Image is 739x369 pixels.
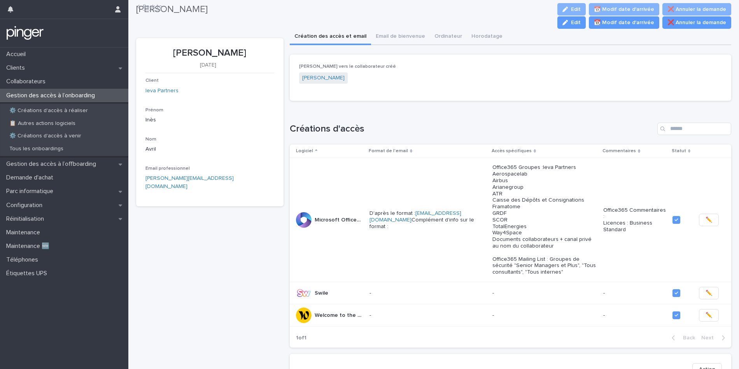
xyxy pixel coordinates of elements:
[603,290,666,297] p: -
[369,211,461,223] a: [EMAIL_ADDRESS][DOMAIN_NAME]
[467,29,507,45] button: Horodatage
[3,146,70,152] p: Tous les onboardings
[492,147,532,155] p: Accès spécifiques
[3,133,88,139] p: ⚙️ Créations d'accès à venir
[602,147,636,155] p: Commentaires
[315,288,330,297] p: Swile
[3,188,60,195] p: Parc informatique
[3,64,31,72] p: Clients
[3,242,56,250] p: Maintenance 🆕
[667,19,726,26] span: ❌ Annuler la demande
[3,256,44,264] p: Téléphones
[371,29,430,45] button: Email de bienvenue
[369,290,486,297] p: -
[290,304,732,326] tr: Welcome to the JungleWelcome to the Jungle ---✏️
[665,334,698,341] button: Back
[315,311,365,319] p: Welcome to the Jungle
[145,166,190,171] span: Email professionnel
[299,64,396,69] span: [PERSON_NAME] vers le collaborateur créé
[3,174,60,181] p: Demande d'achat
[3,202,49,209] p: Configuration
[3,92,101,99] p: Gestion des accès à l’onboarding
[290,282,732,304] tr: SwileSwile ---✏️
[492,164,597,276] p: Office365 Groupes :Ieva Partners Aerospacelab Airbus Arianegroup ATR Caisse des Dépôts et Consign...
[145,116,274,124] p: Inès
[657,123,731,135] input: Search
[571,20,581,25] span: Edit
[662,16,731,29] button: ❌ Annuler la demande
[315,215,365,223] p: Microsoft Office365
[145,176,234,189] a: [PERSON_NAME][EMAIL_ADDRESS][DOMAIN_NAME]
[145,78,159,83] span: Client
[145,87,179,95] a: Ieva Partners
[3,51,32,58] p: Accueil
[3,160,102,168] p: Gestion des accès à l’offboarding
[3,229,46,236] p: Maintenance
[3,270,53,277] p: Étiquettes UPS
[701,335,718,341] span: Next
[290,158,732,282] tr: Microsoft Office365Microsoft Office365 D'après le format :[EMAIL_ADDRESS][DOMAIN_NAME]Complément ...
[699,214,719,226] button: ✏️
[492,312,597,319] p: -
[290,29,371,45] button: Création des accès et email
[369,312,486,319] p: -
[706,311,712,319] span: ✏️
[6,25,44,41] img: mTgBEunGTSyRkCgitkcU
[296,147,313,155] p: Logiciel
[3,107,94,114] p: ⚙️ Créations d'accès à réaliser
[145,47,274,59] p: [PERSON_NAME]
[699,287,719,299] button: ✏️
[145,108,163,112] span: Prénom
[698,334,731,341] button: Next
[369,147,408,155] p: Format de l'email
[430,29,467,45] button: Ordinateur
[699,309,719,322] button: ✏️
[145,145,274,153] p: Avril
[603,207,666,233] p: Office365 Commentaires : Licences : Business Standard
[145,62,271,69] p: [DATE]
[557,16,586,29] button: Edit
[3,215,50,223] p: Réinitialisation
[678,335,695,341] span: Back
[3,78,52,85] p: Collaborateurs
[706,216,712,224] span: ✏️
[302,74,345,82] a: [PERSON_NAME]
[594,19,654,26] span: 📆 Modif date d'arrivée
[603,312,666,319] p: -
[369,210,486,230] p: D'après le format : Complément d'info sur le format :
[492,290,597,297] p: -
[3,120,82,127] p: 📋 Autres actions logiciels
[589,16,659,29] button: 📆 Modif date d'arrivée
[145,137,156,142] span: Nom
[706,289,712,297] span: ✏️
[290,329,313,348] p: 1 of 1
[290,123,655,135] h1: Créations d'accès
[143,2,162,11] a: Back to
[672,147,686,155] p: Statut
